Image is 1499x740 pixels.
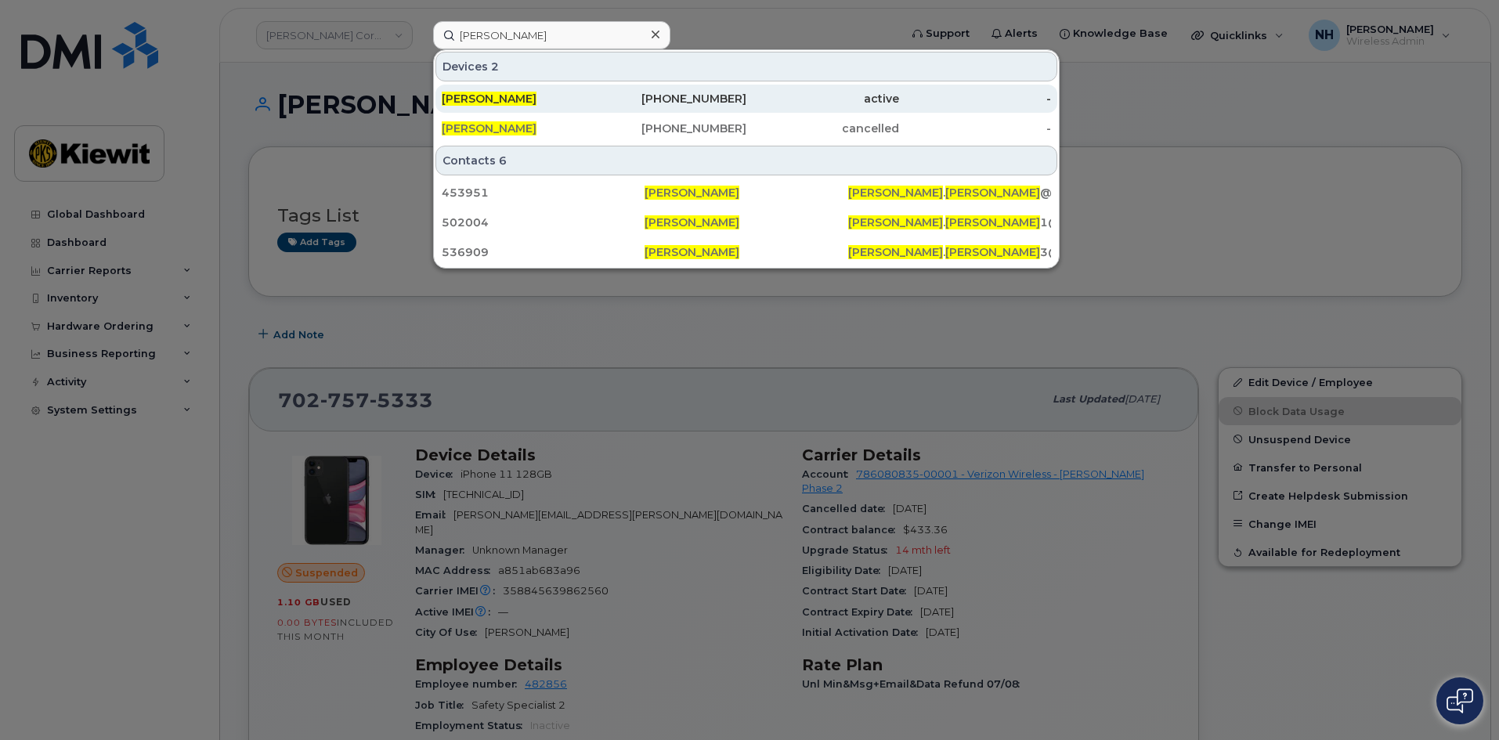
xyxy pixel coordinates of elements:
[491,59,499,74] span: 2
[848,185,1051,200] div: . @[DOMAIN_NAME]
[1447,688,1473,713] img: Open chat
[945,245,1040,259] span: [PERSON_NAME]
[645,186,739,200] span: [PERSON_NAME]
[746,121,899,136] div: cancelled
[435,52,1057,81] div: Devices
[645,245,739,259] span: [PERSON_NAME]
[848,186,943,200] span: [PERSON_NAME]
[435,208,1057,236] a: 502004[PERSON_NAME][PERSON_NAME].[PERSON_NAME]1@[PERSON_NAME][DOMAIN_NAME]
[435,238,1057,266] a: 536909[PERSON_NAME][PERSON_NAME].[PERSON_NAME]3@[DOMAIN_NAME]
[594,121,747,136] div: [PHONE_NUMBER]
[435,146,1057,175] div: Contacts
[442,121,536,135] span: [PERSON_NAME]
[746,91,899,106] div: active
[848,215,943,229] span: [PERSON_NAME]
[899,121,1052,136] div: -
[499,153,507,168] span: 6
[435,85,1057,113] a: [PERSON_NAME][PHONE_NUMBER]active-
[442,244,645,260] div: 536909
[442,185,645,200] div: 453951
[848,245,943,259] span: [PERSON_NAME]
[848,215,1051,230] div: . 1@[PERSON_NAME][DOMAIN_NAME]
[594,91,747,106] div: [PHONE_NUMBER]
[442,215,645,230] div: 502004
[645,215,739,229] span: [PERSON_NAME]
[435,114,1057,143] a: [PERSON_NAME][PHONE_NUMBER]cancelled-
[945,215,1040,229] span: [PERSON_NAME]
[945,186,1040,200] span: [PERSON_NAME]
[442,92,536,106] span: [PERSON_NAME]
[899,91,1052,106] div: -
[435,179,1057,207] a: 453951[PERSON_NAME][PERSON_NAME].[PERSON_NAME]@[DOMAIN_NAME]
[848,244,1051,260] div: . 3@[DOMAIN_NAME]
